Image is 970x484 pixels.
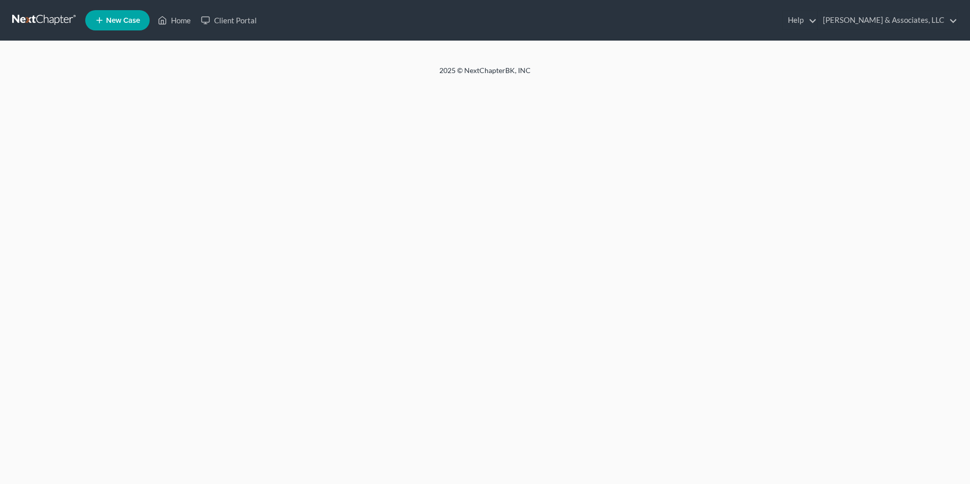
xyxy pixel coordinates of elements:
[196,11,262,29] a: Client Portal
[818,11,957,29] a: [PERSON_NAME] & Associates, LLC
[153,11,196,29] a: Home
[85,10,150,30] new-legal-case-button: New Case
[196,65,774,84] div: 2025 © NextChapterBK, INC
[783,11,817,29] a: Help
